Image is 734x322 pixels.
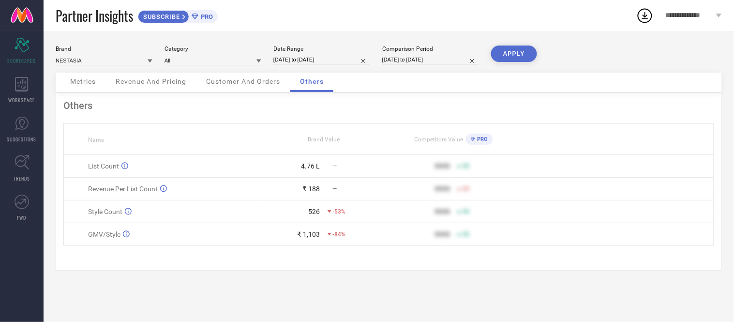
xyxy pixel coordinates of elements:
div: Brand [56,46,152,52]
span: List Count [88,162,119,170]
span: Name [88,137,104,143]
span: 50 [463,185,469,192]
span: PRO [475,136,488,142]
span: 50 [463,163,469,169]
span: 50 [463,208,469,215]
input: Select date range [273,55,370,65]
span: SUGGESTIONS [7,136,37,143]
span: WORKSPACE [9,96,35,104]
span: Brand Value [308,136,340,143]
button: APPLY [491,46,537,62]
span: -53% [333,208,346,215]
span: Customer And Orders [206,77,280,85]
span: PRO [198,13,213,20]
div: Open download list [636,7,654,24]
div: Date Range [273,46,370,52]
span: FWD [17,214,27,221]
span: Metrics [70,77,96,85]
div: 9999 [434,208,450,215]
span: SCORECARDS [8,57,36,64]
div: 4.76 L [301,162,320,170]
span: SUBSCRIBE [138,13,182,20]
span: Others [300,77,324,85]
input: Select comparison period [382,55,479,65]
span: Style Count [88,208,122,215]
span: Competitors Value [415,136,464,143]
div: 9999 [434,185,450,193]
span: — [333,163,337,169]
div: Others [63,100,714,111]
span: Revenue Per List Count [88,185,158,193]
a: SUBSCRIBEPRO [138,8,218,23]
span: GMV/Style [88,230,120,238]
div: 9999 [434,162,450,170]
div: ₹ 188 [303,185,320,193]
div: Comparison Period [382,46,479,52]
span: Partner Insights [56,6,133,26]
div: Category [165,46,261,52]
span: Revenue And Pricing [116,77,186,85]
span: — [333,185,337,192]
div: 526 [309,208,320,215]
span: 50 [463,231,469,238]
div: ₹ 1,103 [298,230,320,238]
div: 9999 [434,230,450,238]
span: -84% [333,231,346,238]
span: TRENDS [14,175,30,182]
